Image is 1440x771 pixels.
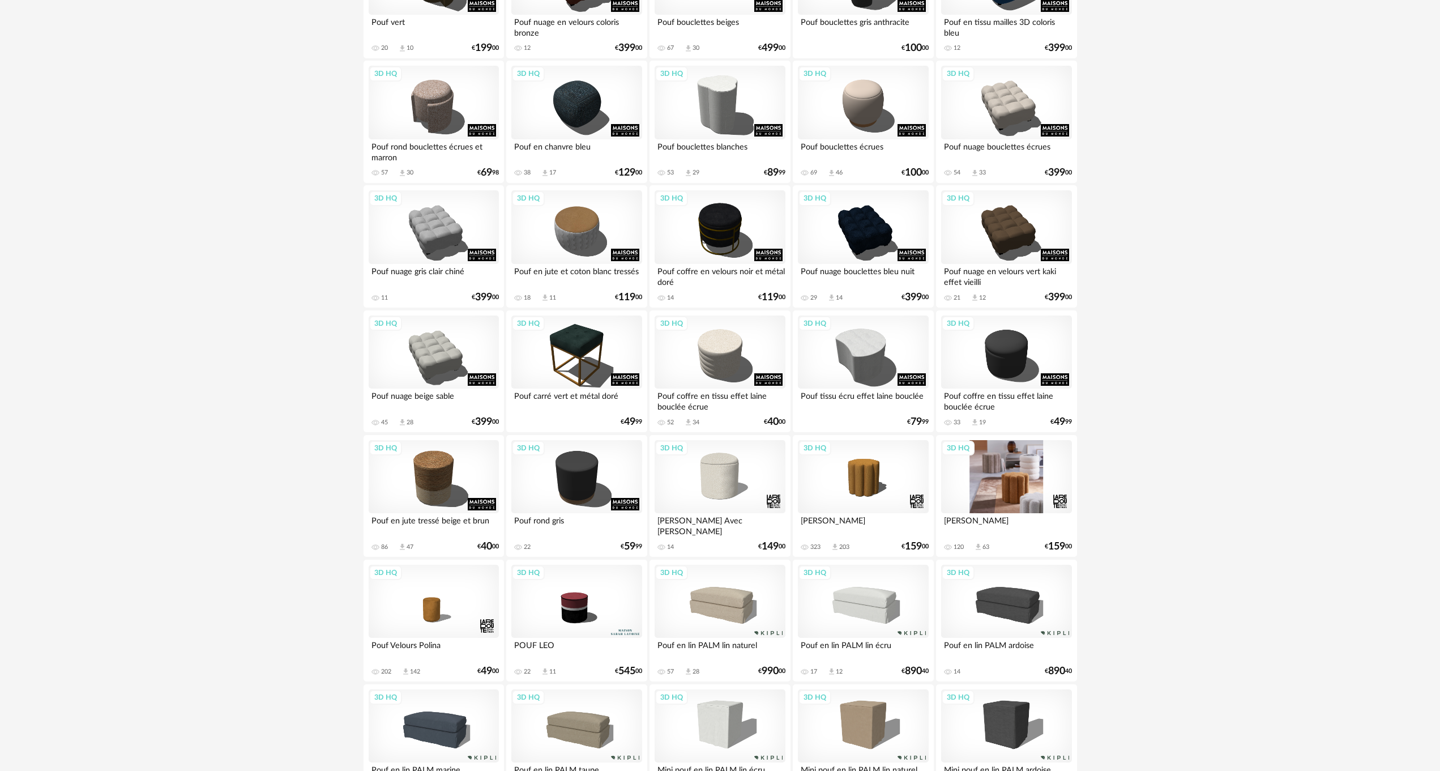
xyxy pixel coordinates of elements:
div: 14 [836,294,843,302]
div: 3D HQ [942,565,975,580]
div: 14 [667,543,674,551]
span: 79 [911,418,922,426]
span: Download icon [684,418,693,427]
div: € 00 [472,44,499,52]
div: Pouf nuage en velours coloris bronze [511,15,642,37]
a: 3D HQ Pouf coffre en tissu effet laine bouclée écrue 52 Download icon 34 €4000 [650,310,790,433]
span: 100 [905,44,922,52]
div: 38 [524,169,531,177]
div: 120 [954,543,964,551]
span: Download icon [398,169,407,177]
div: € 00 [477,543,499,551]
a: 3D HQ Pouf coffre en tissu effet laine bouclée écrue 33 Download icon 19 €4999 [936,310,1076,433]
div: 12 [979,294,986,302]
a: 3D HQ Pouf en jute tressé beige et brun 86 Download icon 47 €4000 [364,435,504,557]
div: 3D HQ [942,441,975,455]
div: 21 [954,294,960,302]
span: 100 [905,169,922,177]
span: 119 [618,293,635,301]
div: Pouf en lin PALM ardoise [941,638,1071,661]
span: 399 [1048,169,1065,177]
div: 63 [982,543,989,551]
div: 3D HQ [512,66,545,81]
span: Download icon [971,293,979,302]
div: 3D HQ [798,565,831,580]
div: 11 [549,668,556,676]
div: 3D HQ [942,66,975,81]
div: 52 [667,419,674,427]
div: Pouf en tissu mailles 3D coloris bleu [941,15,1071,37]
a: 3D HQ Pouf rond bouclettes écrues et marron 57 Download icon 30 €6998 [364,61,504,183]
span: Download icon [974,543,982,551]
span: 990 [762,667,779,675]
div: 57 [381,169,388,177]
a: 3D HQ Pouf nuage bouclettes écrues 54 Download icon 33 €39900 [936,61,1076,183]
div: 46 [836,169,843,177]
div: € 40 [901,667,929,675]
div: 3D HQ [369,690,402,705]
div: 22 [524,668,531,676]
div: 22 [524,543,531,551]
div: Pouf bouclettes écrues [798,139,928,162]
div: 3D HQ [655,66,688,81]
div: Pouf nuage bouclettes bleu nuit [798,264,928,287]
div: [PERSON_NAME] Avec [PERSON_NAME] [655,513,785,536]
span: 40 [481,543,492,551]
a: 3D HQ Pouf en jute et coton blanc tressés 18 Download icon 11 €11900 [506,185,647,308]
span: Download icon [684,44,693,53]
span: Download icon [684,667,693,676]
div: 202 [381,668,391,676]
div: Pouf Velours Polina [369,638,499,661]
span: 129 [618,169,635,177]
span: 399 [475,293,492,301]
div: 20 [381,44,388,52]
div: Pouf tissu écru effet laine bouclée [798,389,928,411]
div: 12 [524,44,531,52]
div: 3D HQ [369,441,402,455]
a: 3D HQ [PERSON_NAME] 120 Download icon 63 €15900 [936,435,1076,557]
div: 3D HQ [512,441,545,455]
div: 11 [381,294,388,302]
span: Download icon [541,293,549,302]
div: € 00 [615,44,642,52]
div: 3D HQ [942,191,975,206]
span: Download icon [684,169,693,177]
div: € 40 [1045,667,1072,675]
div: [PERSON_NAME] [798,513,928,536]
div: 28 [693,668,699,676]
div: € 00 [901,169,929,177]
span: Download icon [401,667,410,676]
div: € 99 [1050,418,1072,426]
div: 29 [693,169,699,177]
div: Pouf nuage en velours vert kaki effet vieilli [941,264,1071,287]
div: 3D HQ [655,316,688,331]
a: 3D HQ Pouf en lin PALM lin naturel 57 Download icon 28 €99000 [650,560,790,682]
span: Download icon [827,667,836,676]
span: 545 [618,667,635,675]
span: 890 [1048,667,1065,675]
span: 89 [767,169,779,177]
div: € 99 [621,418,642,426]
div: € 00 [1045,169,1072,177]
div: 3D HQ [512,191,545,206]
div: 14 [954,668,960,676]
div: Pouf rond bouclettes écrues et marron [369,139,499,162]
div: € 00 [901,44,929,52]
div: 3D HQ [942,690,975,705]
div: [PERSON_NAME] [941,513,1071,536]
span: Download icon [827,293,836,302]
div: € 00 [1045,44,1072,52]
a: 3D HQ Pouf coffre en velours noir et métal doré 14 €11900 [650,185,790,308]
a: 3D HQ Pouf en chanvre bleu 38 Download icon 17 €12900 [506,61,647,183]
div: € 00 [758,667,785,675]
div: Pouf en jute et coton blanc tressés [511,264,642,287]
div: Pouf carré vert et métal doré [511,389,642,411]
div: € 99 [907,418,929,426]
div: € 99 [764,169,785,177]
div: € 00 [1045,293,1072,301]
a: 3D HQ Pouf nuage gris clair chiné 11 €39900 [364,185,504,308]
div: Pouf coffre en tissu effet laine bouclée écrue [655,389,785,411]
div: 12 [954,44,960,52]
div: 11 [549,294,556,302]
div: € 00 [472,293,499,301]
